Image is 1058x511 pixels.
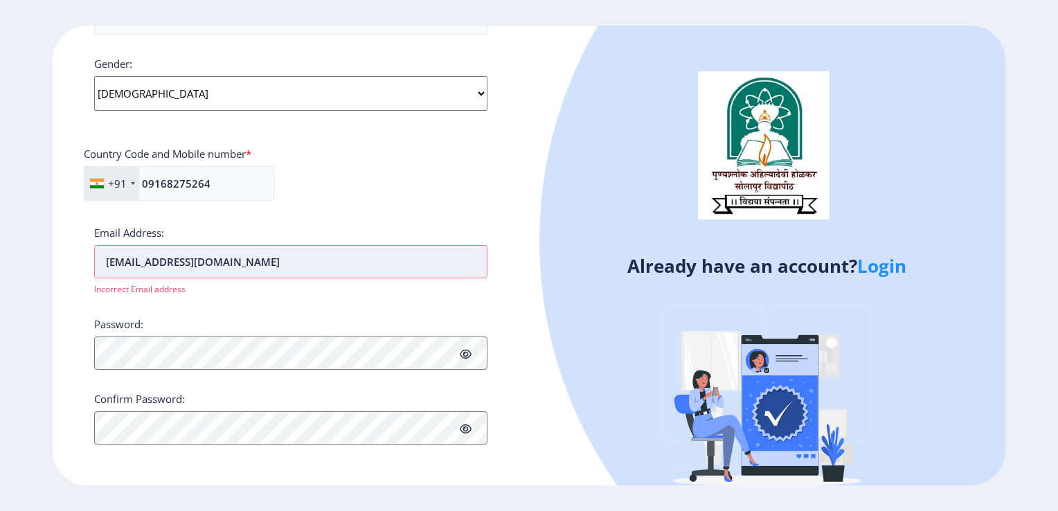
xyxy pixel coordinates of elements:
label: Password: [94,317,143,331]
a: Login [857,253,906,278]
input: Mobile No [84,166,274,201]
input: Email address [94,245,487,278]
label: Country Code and Mobile number [84,147,251,161]
div: India (भारत): +91 [84,167,139,200]
label: Gender: [94,57,132,71]
label: Email Address: [94,226,164,240]
h4: Already have an account? [539,255,995,277]
span: Incorrect Email address [94,283,186,295]
div: +91 [108,177,127,190]
label: Confirm Password: [94,392,185,406]
img: logo [698,71,830,219]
